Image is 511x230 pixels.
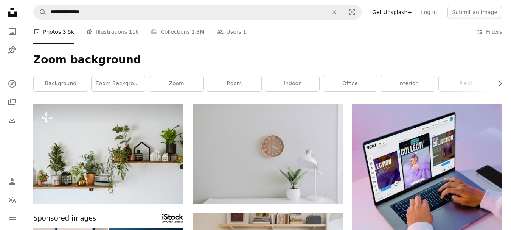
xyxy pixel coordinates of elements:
span: 116 [129,28,139,36]
button: scroll list to the right [493,76,502,91]
a: zoom background office [92,76,146,91]
a: Download History [5,113,20,128]
a: Explore [5,76,20,91]
button: Menu [5,210,20,225]
a: plant [439,76,493,91]
a: Users 1 [217,20,247,44]
button: Visual search [343,5,361,19]
a: office [323,76,377,91]
a: Get Unsplash+ [368,6,416,18]
a: Photos [5,24,20,39]
a: indoor [265,76,319,91]
a: Illustrations [5,42,20,58]
button: Filters [476,20,502,44]
a: room [207,76,261,91]
a: Illustrations 116 [86,20,139,44]
a: Collections 1.3M [151,20,204,44]
a: zoom [149,76,203,91]
button: Language [5,192,20,207]
a: white desk lamp beside green plant [193,150,343,157]
span: 1 [243,28,246,36]
img: white desk lamp beside green plant [193,104,343,204]
span: 1.3M [191,28,204,36]
span: Sponsored images [33,213,96,224]
img: a shelf filled with potted plants on top of a white wall [33,104,183,204]
a: a shelf filled with potted plants on top of a white wall [33,150,183,157]
h1: Zoom background [33,53,502,67]
a: background [34,76,88,91]
button: Search Unsplash [34,5,47,19]
button: Clear [326,5,343,19]
a: Log in / Sign up [5,174,20,189]
button: Submit an image [447,6,502,18]
a: Collections [5,94,20,110]
form: Find visuals sitewide [33,5,362,20]
a: Log in [416,6,441,18]
a: interior [381,76,435,91]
